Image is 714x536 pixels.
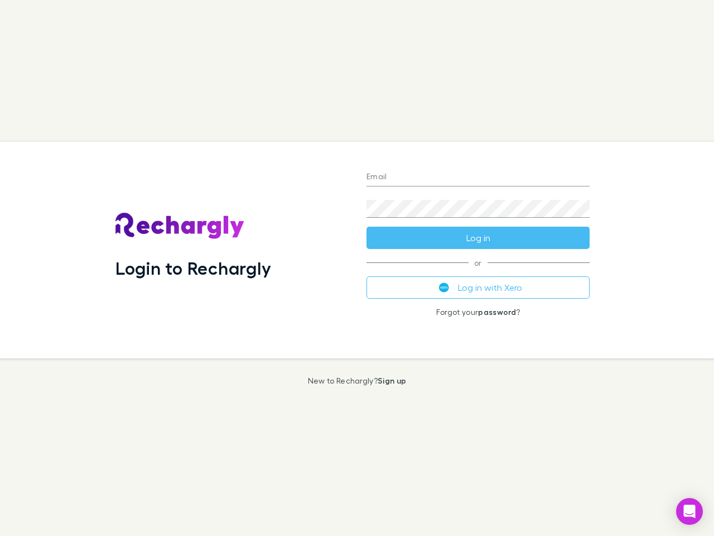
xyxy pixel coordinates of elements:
p: Forgot your ? [366,308,590,317]
img: Xero's logo [439,283,449,293]
h1: Login to Rechargly [115,257,271,279]
button: Log in with Xero [366,276,590,299]
div: Open Intercom Messenger [676,498,703,525]
p: New to Rechargly? [308,376,407,385]
img: Rechargly's Logo [115,213,245,240]
button: Log in [366,227,590,249]
span: or [366,262,590,263]
a: Sign up [378,376,406,385]
a: password [478,307,516,317]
